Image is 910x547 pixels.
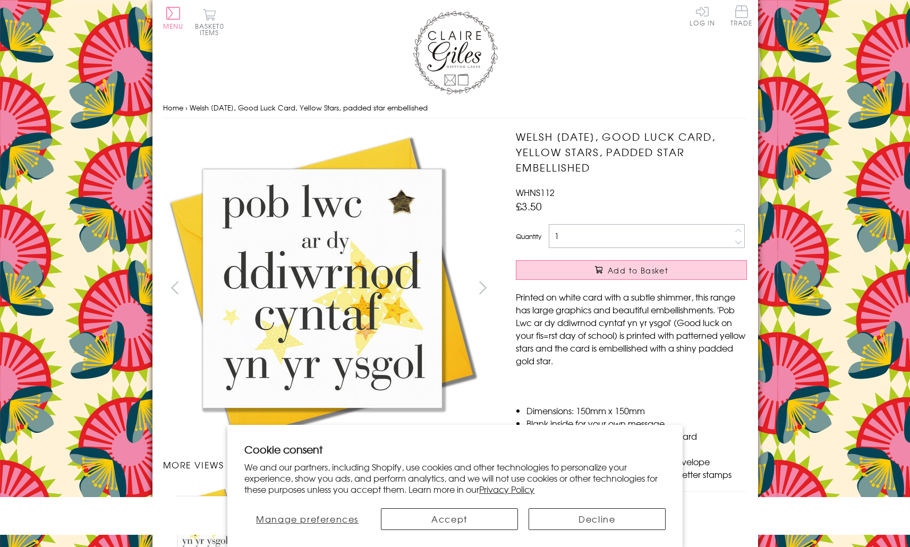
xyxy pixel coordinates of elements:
button: prev [163,276,187,300]
span: £3.50 [516,199,542,213]
span: Printed on white card with a subtle shimmer, this range has large graphics and beautiful embellis... [516,290,745,367]
button: Manage preferences [244,508,370,530]
button: Accept [381,508,518,530]
img: Welsh First Day of School, Good Luck Card, Yellow Stars, padded star embellished [495,129,813,448]
a: Trade [730,5,753,28]
h2: Cookie consent [244,442,666,457]
span: 0 items [200,21,224,37]
span: WHNS112 [516,186,555,199]
img: Claire Giles Greetings Cards [413,11,498,95]
button: Add to Basket [516,260,747,280]
img: Welsh First Day of School, Good Luck Card, Yellow Stars, padded star embellished [163,129,481,448]
li: Dimensions: 150mm x 150mm [526,404,747,417]
a: Log In [690,5,715,26]
span: Manage preferences [256,512,359,525]
nav: breadcrumbs [163,97,747,119]
h3: More views [163,458,495,471]
label: Quantity [516,232,541,241]
span: Trade [730,5,753,26]
button: Decline [529,508,666,530]
a: Privacy Policy [479,483,534,495]
h1: Welsh [DATE], Good Luck Card, Yellow Stars, padded star embellished [516,129,747,175]
span: Add to Basket [608,265,668,276]
p: We and our partners, including Shopify, use cookies and other technologies to personalize your ex... [244,461,666,494]
span: Welsh [DATE], Good Luck Card, Yellow Stars, padded star embellished [190,102,428,113]
a: Home [163,102,183,113]
span: Menu [163,21,184,31]
span: › [185,102,188,113]
button: next [471,276,495,300]
button: Basket0 items [195,8,224,36]
button: Menu [163,7,184,29]
li: Blank inside for your own message [526,417,747,430]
